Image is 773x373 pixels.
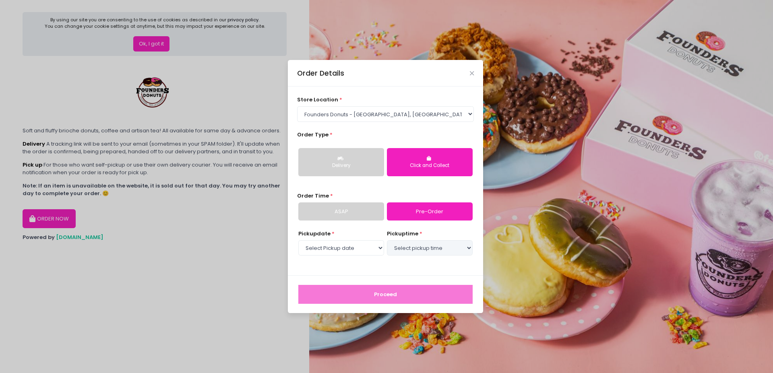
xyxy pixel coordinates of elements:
[298,285,473,304] button: Proceed
[393,162,467,169] div: Click and Collect
[470,71,474,75] button: Close
[304,162,378,169] div: Delivery
[298,230,331,237] span: Pickup date
[387,148,473,176] button: Click and Collect
[298,202,384,221] a: ASAP
[387,230,418,237] span: pickup time
[298,148,384,176] button: Delivery
[387,202,473,221] a: Pre-Order
[297,96,338,103] span: store location
[297,192,329,200] span: Order Time
[297,131,329,138] span: Order Type
[297,68,344,78] div: Order Details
